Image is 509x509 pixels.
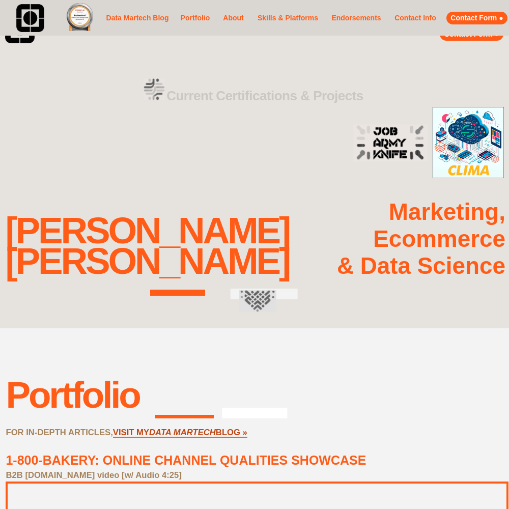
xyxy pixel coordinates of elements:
div: [PERSON_NAME] [PERSON_NAME] [5,215,289,277]
a: 1-800-BAKERY: ONLINE CHANNEL QUALITIES SHOWCASE [6,453,366,467]
a: Data Martech Blog [104,4,171,33]
div: Portfolio [6,374,139,416]
strong: Current Certifications & Projects [166,88,363,103]
a: BLOG » [216,428,247,438]
a: VISIT MY [113,428,149,438]
a: Endorsements [329,12,384,24]
a: Contact Form ● [446,12,507,24]
a: Skills & Platforms [254,7,321,30]
a: Contact Info [391,12,439,24]
iframe: Chat Widget [458,460,509,509]
strong: FOR IN-DEPTH ARTICLES, [6,428,112,437]
strong: & Data Science [337,253,505,279]
a: DATA MARTECH [149,428,216,438]
a: Portfolio [178,7,212,30]
a: About [220,12,247,24]
strong: B2B [DOMAIN_NAME] video [w/ Audio 4:25] [6,470,181,480]
strong: Marketing, [389,199,505,225]
strong: Ecommerce [373,226,505,252]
